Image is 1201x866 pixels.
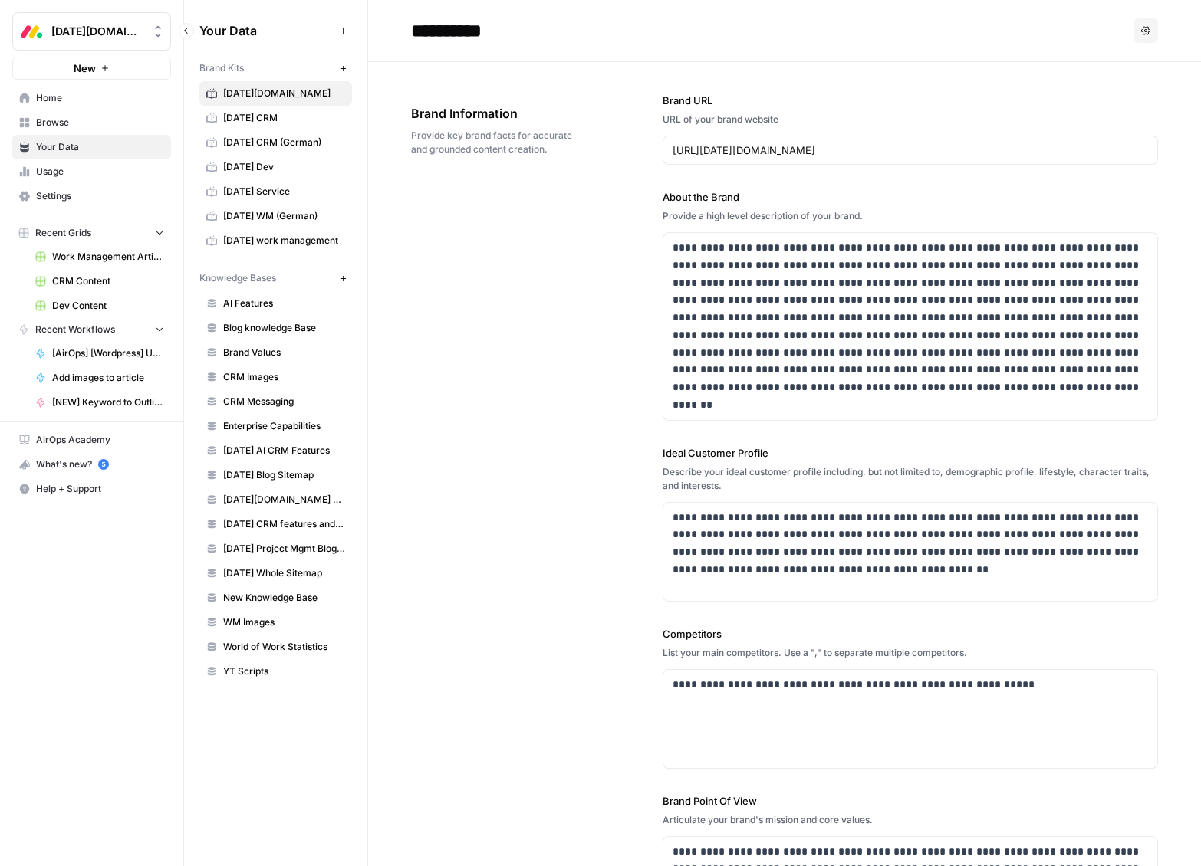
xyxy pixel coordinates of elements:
[223,493,345,507] span: [DATE][DOMAIN_NAME] AI offering
[12,86,171,110] a: Home
[663,445,1159,461] label: Ideal Customer Profile
[36,140,164,154] span: Your Data
[51,24,144,39] span: [DATE][DOMAIN_NAME]
[199,635,352,659] a: World of Work Statistics
[199,512,352,536] a: [DATE] CRM features and use cases
[663,813,1159,827] div: Articulate your brand's mission and core values.
[36,165,164,179] span: Usage
[12,318,171,341] button: Recent Workflows
[199,487,352,512] a: [DATE][DOMAIN_NAME] AI offering
[663,189,1159,205] label: About the Brand
[36,116,164,130] span: Browse
[52,299,164,313] span: Dev Content
[199,81,352,106] a: [DATE][DOMAIN_NAME]
[199,438,352,463] a: [DATE] AI CRM Features
[12,477,171,501] button: Help + Support
[12,184,171,208] a: Settings
[199,414,352,438] a: Enterprise Capabilities
[663,113,1159,126] div: URL of your brand website
[223,640,345,654] span: World of Work Statistics
[199,659,352,684] a: YT Scripts
[223,321,345,335] span: Blog knowledge Base
[223,185,345,198] span: [DATE] Service
[663,209,1159,223] div: Provide a high level description of your brand.
[199,340,352,365] a: Brand Values
[199,155,352,179] a: [DATE] Dev
[199,561,352,586] a: [DATE] Whole Sitemap
[199,61,244,75] span: Brand Kits
[199,291,352,316] a: AI Features
[98,459,109,470] a: 5
[52,346,164,360] span: [AirOps] [Wordpress] Update Cornerstone Post
[52,250,164,264] span: Work Management Article Grid
[223,209,345,223] span: [DATE] WM (German)
[663,626,1159,641] label: Competitors
[223,566,345,580] span: [DATE] Whole Sitemap
[12,110,171,135] a: Browse
[52,274,164,288] span: CRM Content
[52,395,164,409] span: [NEW] Keyword to Outline
[673,143,1149,158] input: www.sundaysoccer.com
[28,366,171,390] a: Add images to article
[663,646,1159,660] div: List your main competitors. Use a "," to separate multiple competitors.
[101,461,105,468] text: 5
[12,452,171,477] button: What's new? 5
[28,269,171,294] a: CRM Content
[223,542,345,556] span: [DATE] Project Mgmt Blog Sitemap
[199,463,352,487] a: [DATE] Blog Sitemap
[199,228,352,253] a: [DATE] work management
[199,106,352,130] a: [DATE] CRM
[74,61,96,76] span: New
[199,536,352,561] a: [DATE] Project Mgmt Blog Sitemap
[223,87,345,100] span: [DATE][DOMAIN_NAME]
[36,433,164,447] span: AirOps Academy
[223,370,345,384] span: CRM Images
[663,465,1159,493] div: Describe your ideal customer profile including, but not limited to, demographic profile, lifestyl...
[28,244,171,269] a: Work Management Article Grid
[223,591,345,605] span: New Knowledge Base
[36,91,164,105] span: Home
[199,21,334,40] span: Your Data
[199,610,352,635] a: WM Images
[223,136,345,149] span: [DATE] CRM (German)
[35,323,115,336] span: Recent Workflows
[199,130,352,155] a: [DATE] CRM (German)
[12,221,171,244] button: Recent Grids
[223,297,345,310] span: AI Features
[199,204,352,228] a: [DATE] WM (German)
[12,159,171,184] a: Usage
[663,93,1159,108] label: Brand URL
[223,234,345,248] span: [DATE] work management
[223,615,345,629] span: WM Images
[199,271,276,285] span: Knowledge Bases
[223,468,345,482] span: [DATE] Blog Sitemap
[12,57,171,80] button: New
[36,482,164,496] span: Help + Support
[223,444,345,458] span: [DATE] AI CRM Features
[199,365,352,389] a: CRM Images
[223,395,345,408] span: CRM Messaging
[36,189,164,203] span: Settings
[223,517,345,531] span: [DATE] CRM features and use cases
[35,226,91,240] span: Recent Grids
[12,12,171,51] button: Workspace: Monday.com
[52,371,164,385] span: Add images to article
[199,586,352,610] a: New Knowledge Base
[223,664,345,678] span: YT Scripts
[199,179,352,204] a: [DATE] Service
[28,341,171,366] a: [AirOps] [Wordpress] Update Cornerstone Post
[28,390,171,415] a: [NEW] Keyword to Outline
[411,104,577,123] span: Brand Information
[223,346,345,359] span: Brand Values
[663,793,1159,809] label: Brand Point Of View
[199,316,352,340] a: Blog knowledge Base
[28,294,171,318] a: Dev Content
[199,389,352,414] a: CRM Messaging
[411,129,577,156] span: Provide key brand facts for accurate and grounded content creation.
[18,18,45,45] img: Monday.com Logo
[12,135,171,159] a: Your Data
[13,453,170,476] div: What's new?
[223,111,345,125] span: [DATE] CRM
[223,160,345,174] span: [DATE] Dev
[223,419,345,433] span: Enterprise Capabilities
